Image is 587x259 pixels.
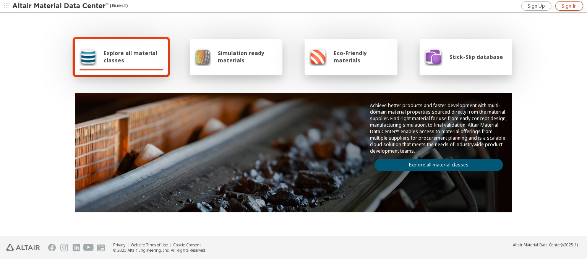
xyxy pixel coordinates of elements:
img: Altair Engineering [6,244,40,251]
span: Sign Up [528,3,545,9]
span: Stick-Slip database [449,53,503,60]
img: Explore all material classes [79,47,97,66]
a: Explore all material classes [375,159,503,171]
a: Sign Up [521,1,551,11]
div: (Guest) [12,2,128,10]
span: Explore all material classes [104,49,163,64]
img: Altair Material Data Center [12,2,110,10]
div: (v2025.1) [513,242,578,248]
span: Sign In [562,3,577,9]
a: Sign In [555,1,583,11]
span: Simulation ready materials [218,49,278,64]
div: © 2025 Altair Engineering, Inc. All Rights Reserved. [113,248,206,253]
span: Altair Material Data Center [513,242,561,248]
a: Cookie Consent [173,242,201,248]
a: Website Terms of Use [131,242,168,248]
img: Simulation ready materials [195,47,211,66]
img: Stick-Slip database [424,47,443,66]
span: Eco-Friendly materials [334,49,392,64]
p: Achieve better products and faster development with multi-domain material properties sourced dire... [370,102,508,154]
img: Eco-Friendly materials [309,47,327,66]
a: Privacy [113,242,125,248]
